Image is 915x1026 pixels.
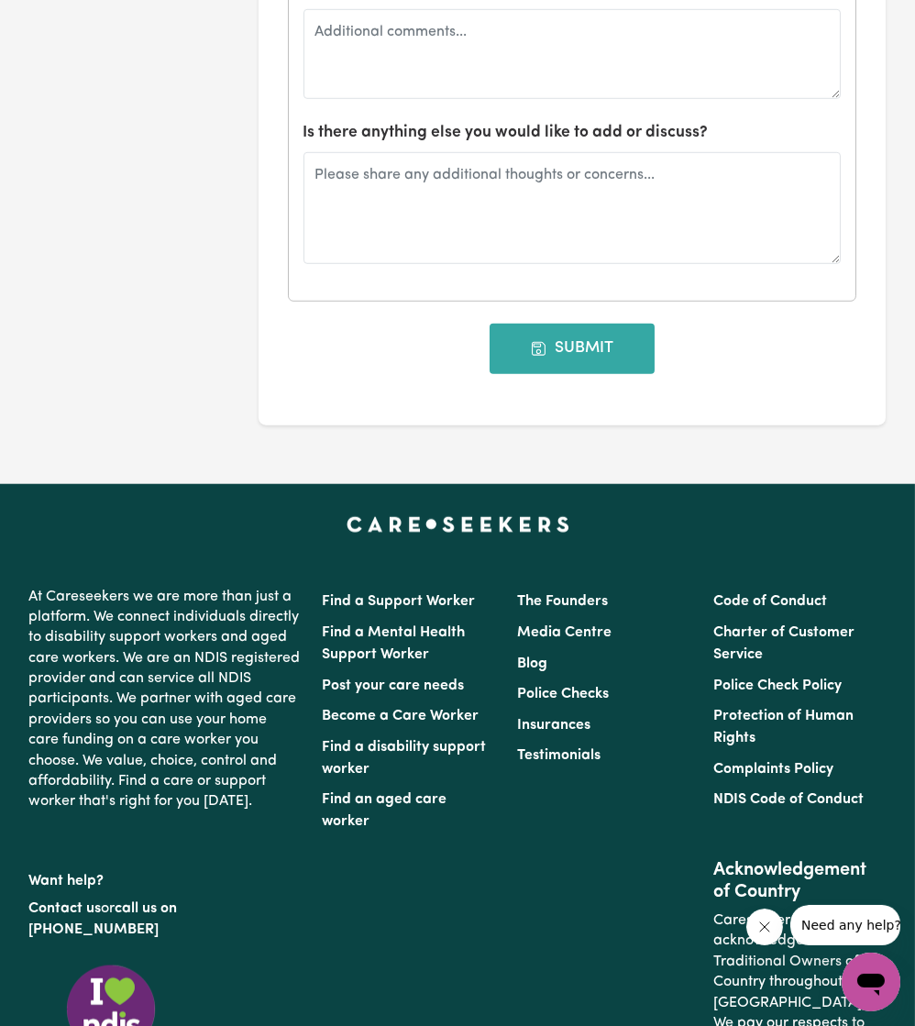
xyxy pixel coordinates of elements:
[347,517,569,532] a: Careseekers home page
[713,625,854,662] a: Charter of Customer Service
[322,678,464,693] a: Post your care needs
[713,678,842,693] a: Police Check Policy
[842,953,900,1011] iframe: Button to launch messaging window
[11,13,111,28] span: Need any help?
[322,792,446,829] a: Find an aged care worker
[322,709,479,723] a: Become a Care Worker
[713,859,887,903] h2: Acknowledgement of Country
[517,687,609,701] a: Police Checks
[517,748,601,763] a: Testimonials
[517,656,547,671] a: Blog
[746,909,783,945] iframe: Close message
[28,891,300,947] p: or
[517,718,590,733] a: Insurances
[28,901,101,916] a: Contact us
[790,905,900,945] iframe: Message from company
[28,901,177,936] a: call us on [PHONE_NUMBER]
[28,864,300,891] p: Want help?
[517,625,612,640] a: Media Centre
[713,594,827,609] a: Code of Conduct
[713,709,854,745] a: Protection of Human Rights
[713,762,833,777] a: Complaints Policy
[322,594,475,609] a: Find a Support Worker
[322,625,465,662] a: Find a Mental Health Support Worker
[713,792,864,807] a: NDIS Code of Conduct
[490,324,655,373] button: Submit
[322,740,486,777] a: Find a disability support worker
[28,579,300,820] p: At Careseekers we are more than just a platform. We connect individuals directly to disability su...
[517,594,608,609] a: The Founders
[303,121,709,145] label: Is there anything else you would like to add or discuss?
